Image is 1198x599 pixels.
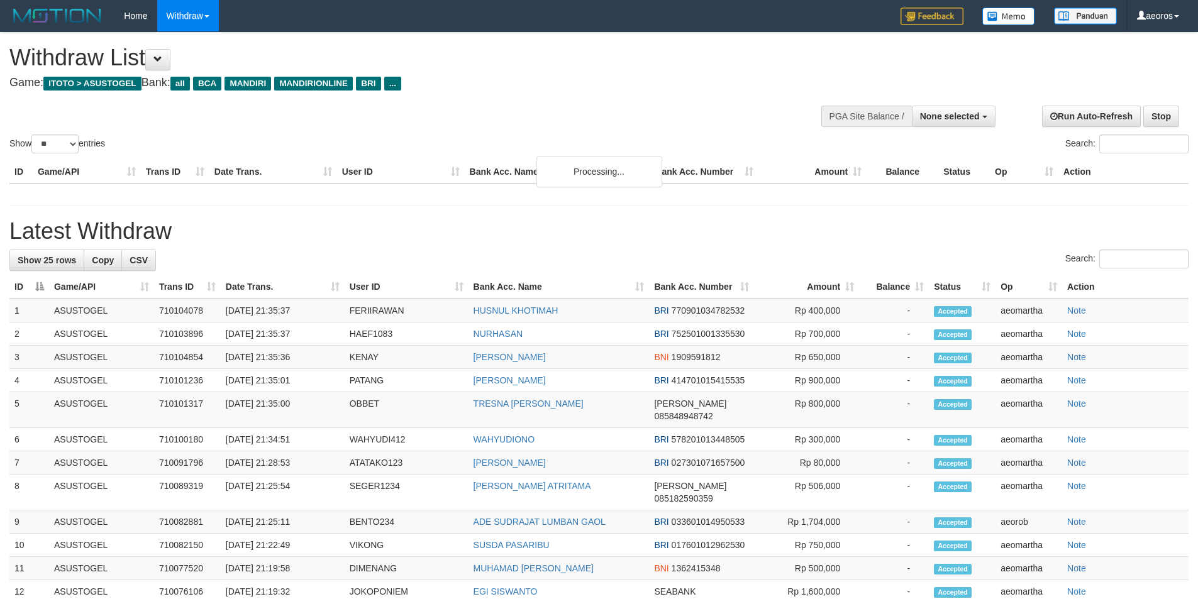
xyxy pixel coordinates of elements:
td: Rp 300,000 [754,428,859,451]
td: aeomartha [996,475,1062,510]
span: Accepted [934,541,972,551]
span: BRI [356,77,380,91]
td: - [859,534,929,557]
span: Accepted [934,458,972,469]
td: aeomartha [996,299,1062,322]
td: ASUSTOGEL [49,557,154,580]
a: TRESNA [PERSON_NAME] [474,398,584,409]
th: Action [1062,275,1189,299]
td: [DATE] 21:19:58 [221,557,345,580]
td: aeomartha [996,534,1062,557]
span: Accepted [934,329,972,340]
td: - [859,451,929,475]
td: - [859,322,929,346]
span: BNI [654,563,668,573]
td: ASUSTOGEL [49,346,154,369]
td: 2 [9,322,49,346]
th: Game/API: activate to sort column ascending [49,275,154,299]
th: User ID: activate to sort column ascending [345,275,469,299]
td: 710104854 [154,346,221,369]
td: OBBET [345,392,469,428]
th: Game/API [33,160,141,184]
td: 7 [9,451,49,475]
a: Note [1067,517,1086,527]
a: Note [1067,481,1086,491]
td: ASUSTOGEL [49,428,154,451]
td: aeorob [996,510,1062,534]
td: aeomartha [996,451,1062,475]
a: Note [1067,352,1086,362]
td: ATATAKO123 [345,451,469,475]
th: Bank Acc. Name [465,160,651,184]
td: ASUSTOGEL [49,369,154,392]
a: Show 25 rows [9,250,84,271]
span: Accepted [934,481,972,492]
a: Note [1067,305,1086,316]
a: Note [1067,398,1086,409]
span: BCA [193,77,221,91]
input: Search: [1099,135,1189,153]
span: Copy 578201013448505 to clipboard [672,434,745,444]
span: Show 25 rows [18,255,76,265]
a: CSV [121,250,156,271]
img: MOTION_logo.png [9,6,105,25]
label: Show entries [9,135,105,153]
span: Copy 017601012962530 to clipboard [672,540,745,550]
th: Action [1058,160,1189,184]
span: BRI [654,540,668,550]
td: 8 [9,475,49,510]
label: Search: [1065,250,1189,268]
a: [PERSON_NAME] [474,352,546,362]
td: 6 [9,428,49,451]
td: [DATE] 21:35:37 [221,322,345,346]
select: Showentries [31,135,79,153]
td: KENAY [345,346,469,369]
span: BRI [654,329,668,339]
td: VIKONG [345,534,469,557]
h1: Latest Withdraw [9,219,1189,244]
th: Status: activate to sort column ascending [929,275,996,299]
td: aeomartha [996,369,1062,392]
td: 710089319 [154,475,221,510]
td: - [859,369,929,392]
span: Accepted [934,306,972,317]
td: 710082881 [154,510,221,534]
th: Bank Acc. Number [650,160,758,184]
td: 4 [9,369,49,392]
td: [DATE] 21:25:11 [221,510,345,534]
td: - [859,428,929,451]
span: BRI [654,434,668,444]
td: aeomartha [996,322,1062,346]
a: [PERSON_NAME] [474,458,546,468]
td: Rp 800,000 [754,392,859,428]
span: Copy 752501001335530 to clipboard [672,329,745,339]
a: [PERSON_NAME] ATRITAMA [474,481,591,491]
label: Search: [1065,135,1189,153]
span: Copy 027301071657500 to clipboard [672,458,745,468]
span: [PERSON_NAME] [654,398,726,409]
td: WAHYUDI412 [345,428,469,451]
span: None selected [920,111,980,121]
span: Accepted [934,399,972,410]
th: Trans ID [141,160,209,184]
div: Processing... [536,156,662,187]
span: Copy 085182590359 to clipboard [654,493,713,503]
span: MANDIRIONLINE [274,77,353,91]
td: ASUSTOGEL [49,534,154,557]
td: Rp 500,000 [754,557,859,580]
span: Copy 1909591812 to clipboard [672,352,721,362]
th: User ID [337,160,465,184]
td: 710077520 [154,557,221,580]
span: Accepted [934,376,972,387]
span: Accepted [934,353,972,363]
img: Button%20Memo.svg [982,8,1035,25]
span: Accepted [934,435,972,446]
td: 3 [9,346,49,369]
th: ID [9,160,33,184]
td: Rp 400,000 [754,299,859,322]
td: 710100180 [154,428,221,451]
td: [DATE] 21:35:01 [221,369,345,392]
td: Rp 1,704,000 [754,510,859,534]
span: Copy 085848948742 to clipboard [654,411,713,421]
a: ADE SUDRAJAT LUMBAN GAOL [474,517,606,527]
